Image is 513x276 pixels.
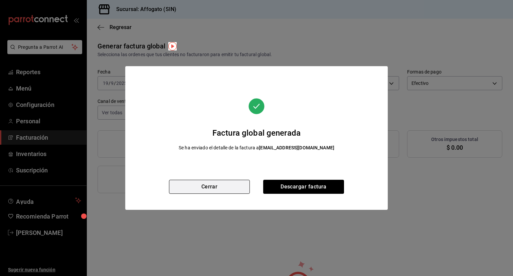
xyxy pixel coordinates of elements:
img: Tooltip marker [168,42,177,50]
div: Factura global generada [179,127,334,139]
div: Se ha enviado el detalle de la factura a [179,144,334,151]
button: Descargar factura [263,180,344,194]
strong: [EMAIL_ADDRESS][DOMAIN_NAME] [259,145,334,150]
button: Cerrar [169,180,250,194]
